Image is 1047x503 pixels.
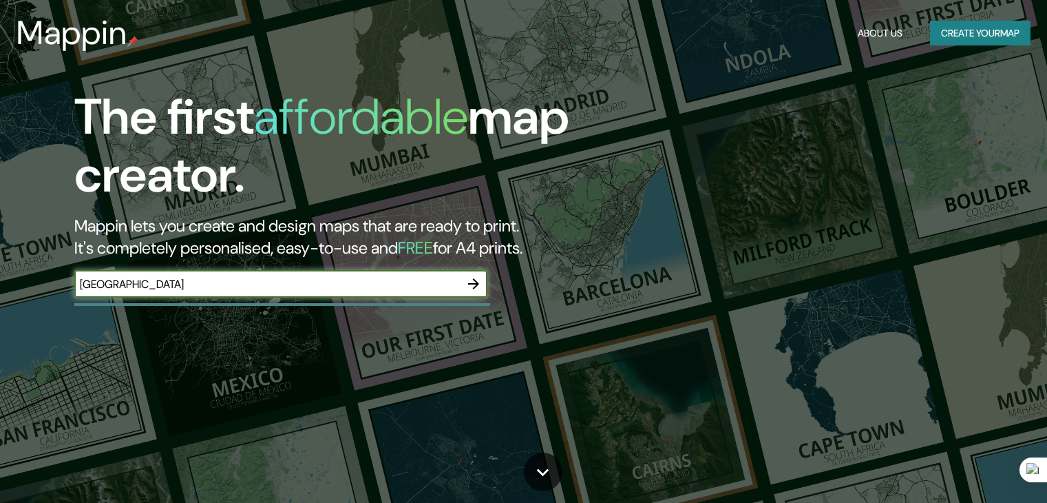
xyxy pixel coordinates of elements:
[127,36,138,47] img: mappin-pin
[254,85,468,149] h1: affordable
[930,21,1030,46] button: Create yourmap
[74,88,598,215] h1: The first map creator.
[74,215,598,259] h2: Mappin lets you create and design maps that are ready to print. It's completely personalised, eas...
[74,276,460,292] input: Choose your favourite place
[852,21,908,46] button: About Us
[17,14,127,52] h3: Mappin
[398,237,433,258] h5: FREE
